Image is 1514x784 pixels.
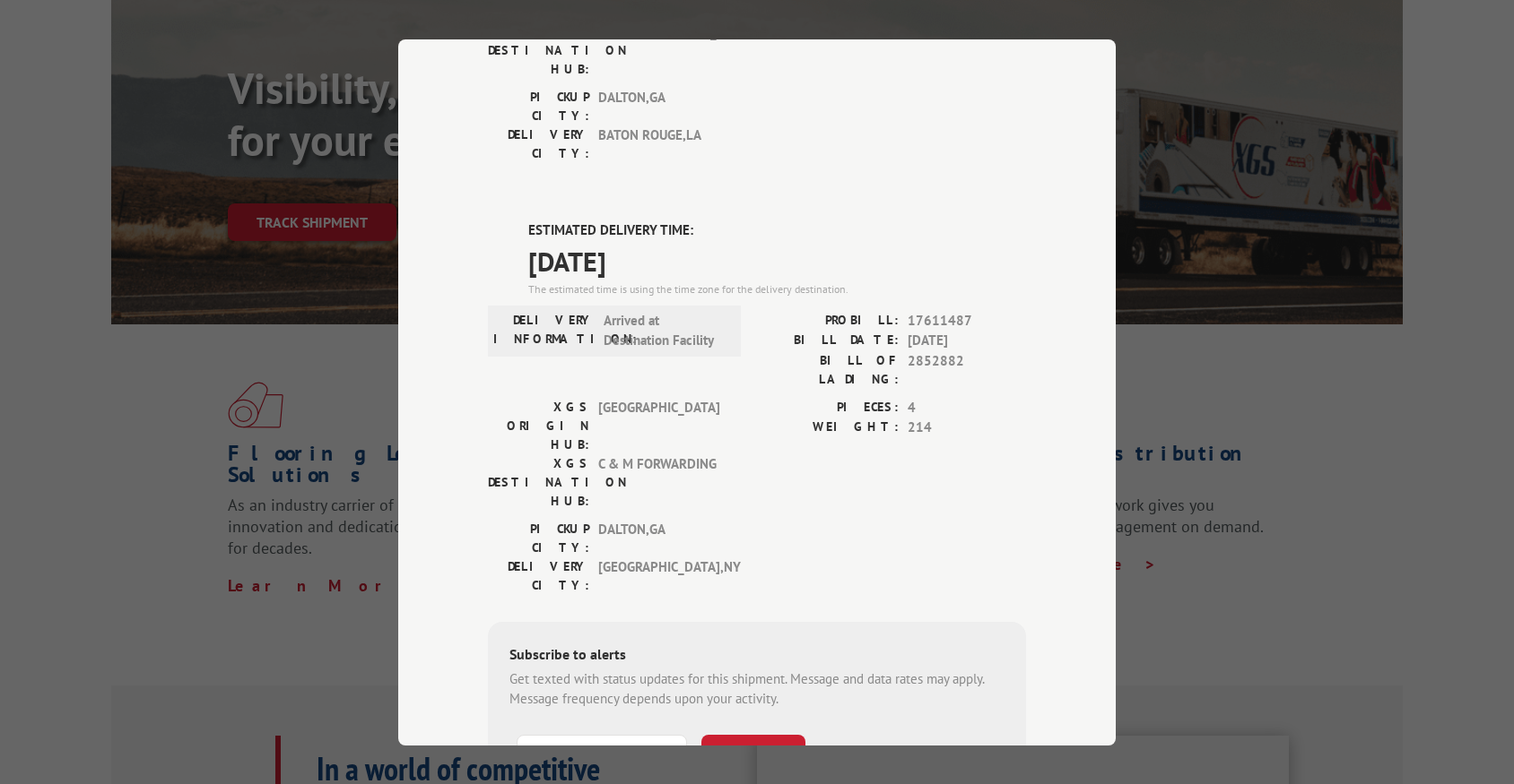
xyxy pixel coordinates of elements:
span: 2852882 [908,350,1026,388]
label: WEIGHT: [757,418,899,438]
label: BILL DATE: [757,331,899,351]
label: XGS DESTINATION HUB: [488,453,589,510]
span: [GEOGRAPHIC_DATA] , NY [598,556,719,594]
input: Phone Number [517,734,687,771]
label: DELIVERY INFORMATION: [493,310,595,350]
span: C & M FORWARDING [598,453,719,510]
span: DALTON , GA [598,88,719,125]
label: PICKUP CITY: [488,88,589,125]
label: PICKUP CITY: [488,519,589,556]
span: Arrived at Destination Facility [604,310,725,350]
span: 214 [908,418,1026,438]
label: PIECES: [757,397,899,418]
label: ESTIMATED DELIVERY TIME: [528,220,1026,241]
div: Subscribe to alerts [509,642,1005,668]
label: PROBILL: [757,310,899,331]
div: The estimated time is using the time zone for the delivery destination. [528,280,1026,297]
span: DALTON , GA [598,519,719,556]
span: [DATE] [528,240,1026,280]
span: BATON ROUGE , LA [598,125,719,163]
span: 17611487 [908,310,1026,331]
span: 4 [908,397,1026,418]
label: DELIVERY CITY: [488,556,589,594]
label: XGS ORIGIN HUB: [488,397,589,453]
div: Get texted with status updates for this shipment. Message and data rates may apply. Message frequ... [509,668,1005,709]
span: [DATE] [908,331,1026,351]
button: SUBSCRIBE [701,734,805,771]
label: BILL OF LADING: [757,350,899,388]
span: XGSI/[GEOGRAPHIC_DATA] [598,22,719,79]
label: DELIVERY CITY: [488,125,589,163]
span: [GEOGRAPHIC_DATA] [598,397,719,453]
label: XGS DESTINATION HUB: [488,22,589,79]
